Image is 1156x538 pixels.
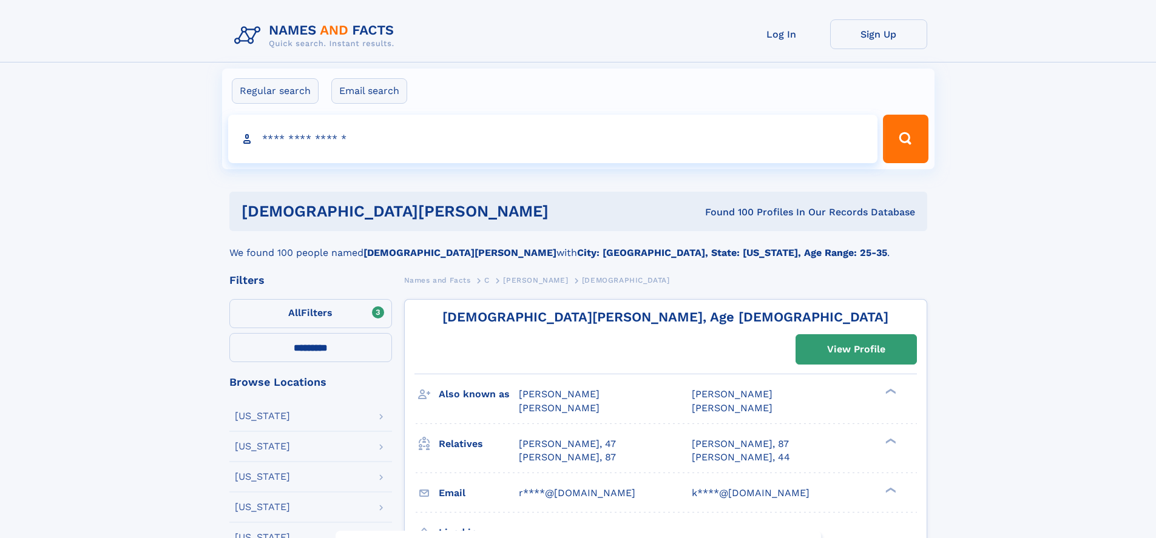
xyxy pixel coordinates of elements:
a: [PERSON_NAME], 87 [692,437,789,451]
div: View Profile [827,335,885,363]
a: Sign Up [830,19,927,49]
a: View Profile [796,335,916,364]
a: C [484,272,490,287]
img: Logo Names and Facts [229,19,404,52]
div: We found 100 people named with . [229,231,927,260]
input: search input [228,115,878,163]
span: [PERSON_NAME] [692,388,772,400]
h3: Email [439,483,519,503]
b: City: [GEOGRAPHIC_DATA], State: [US_STATE], Age Range: 25-35 [577,247,887,258]
div: ❯ [882,486,897,494]
div: ❯ [882,437,897,445]
a: [PERSON_NAME], 44 [692,451,790,464]
h3: Relatives [439,434,519,454]
h3: Also known as [439,384,519,405]
div: Filters [229,275,392,286]
div: [US_STATE] [235,442,290,451]
div: [US_STATE] [235,472,290,482]
div: [US_STATE] [235,502,290,512]
button: Search Button [883,115,928,163]
label: Email search [331,78,407,104]
span: [DEMOGRAPHIC_DATA] [582,276,670,284]
b: [DEMOGRAPHIC_DATA][PERSON_NAME] [363,247,556,258]
div: [US_STATE] [235,411,290,421]
span: [PERSON_NAME] [519,388,600,400]
a: Log In [733,19,830,49]
span: C [484,276,490,284]
div: Found 100 Profiles In Our Records Database [627,206,915,219]
span: [PERSON_NAME] [503,276,568,284]
h1: [DEMOGRAPHIC_DATA][PERSON_NAME] [242,204,627,219]
label: Regular search [232,78,319,104]
span: [PERSON_NAME] [692,402,772,414]
span: All [288,307,301,318]
div: Browse Locations [229,377,392,388]
a: [PERSON_NAME], 47 [519,437,616,451]
a: [PERSON_NAME], 87 [519,451,616,464]
div: ❯ [882,388,897,395]
a: Names and Facts [404,272,471,287]
label: Filters [229,299,392,328]
span: [PERSON_NAME] [519,402,600,414]
a: [PERSON_NAME] [503,272,568,287]
a: [DEMOGRAPHIC_DATA][PERSON_NAME], Age [DEMOGRAPHIC_DATA] [442,309,888,324]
